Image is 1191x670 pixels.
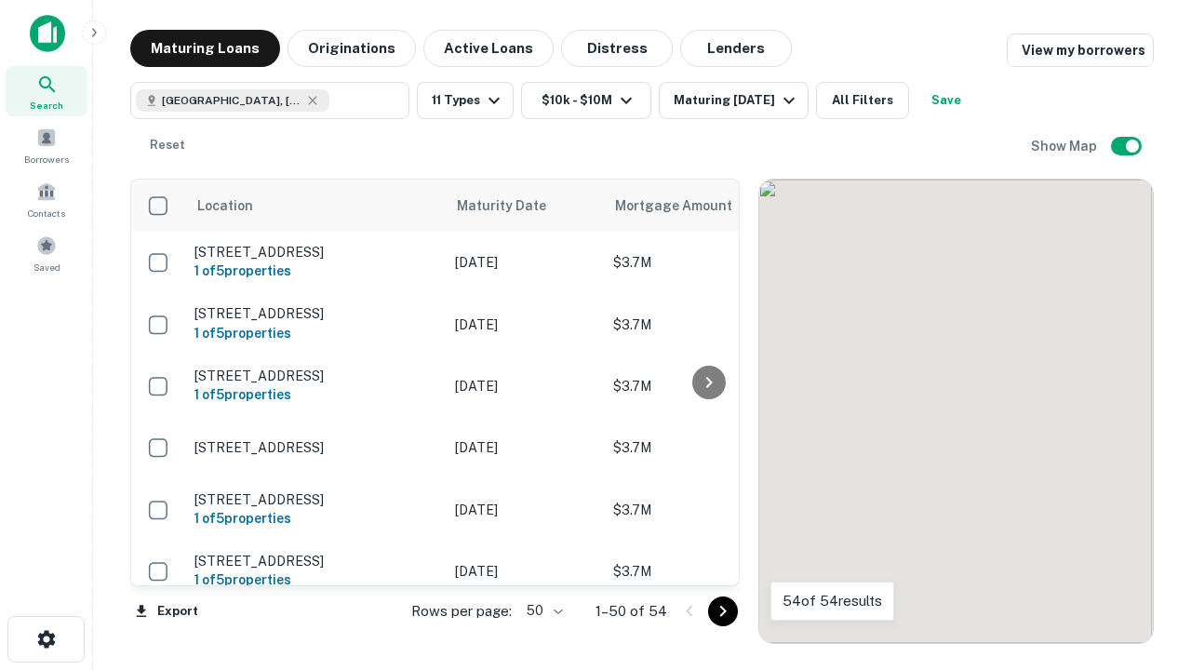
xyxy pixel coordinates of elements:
span: Contacts [28,206,65,221]
span: Search [30,98,63,113]
p: [DATE] [455,561,595,582]
h6: Show Map [1031,136,1100,156]
span: Borrowers [24,152,69,167]
p: [STREET_ADDRESS] [194,305,436,322]
button: Distress [561,30,673,67]
button: Save your search to get updates of matches that match your search criteria. [917,82,976,119]
p: $3.7M [613,315,799,335]
th: Location [185,180,446,232]
h6: 1 of 5 properties [194,508,436,529]
p: Rows per page: [411,600,512,623]
iframe: Chat Widget [1098,462,1191,551]
p: [STREET_ADDRESS] [194,553,436,569]
div: 0 0 [759,180,1153,643]
a: Borrowers [6,120,87,170]
h6: 1 of 5 properties [194,261,436,281]
span: Location [196,194,253,217]
h6: 1 of 5 properties [194,384,436,405]
span: Saved [33,260,60,275]
a: View my borrowers [1007,33,1154,67]
p: $3.7M [613,500,799,520]
img: capitalize-icon.png [30,15,65,52]
p: $3.7M [613,437,799,458]
button: Go to next page [708,596,738,626]
a: Contacts [6,174,87,224]
h6: 1 of 5 properties [194,569,436,590]
p: [STREET_ADDRESS] [194,439,436,456]
button: Maturing Loans [130,30,280,67]
p: 54 of 54 results [783,590,882,612]
button: Maturing [DATE] [659,82,809,119]
button: Lenders [680,30,792,67]
h6: 1 of 5 properties [194,323,436,343]
p: [STREET_ADDRESS] [194,491,436,508]
p: [DATE] [455,376,595,396]
button: Active Loans [423,30,554,67]
button: All Filters [816,82,909,119]
p: [DATE] [455,437,595,458]
span: Maturity Date [457,194,570,217]
th: Mortgage Amount [604,180,809,232]
p: 1–50 of 54 [595,600,667,623]
a: Search [6,66,87,116]
span: [GEOGRAPHIC_DATA], [GEOGRAPHIC_DATA] [162,92,301,109]
p: [STREET_ADDRESS] [194,368,436,384]
div: Maturing [DATE] [674,89,800,112]
p: [DATE] [455,315,595,335]
p: [STREET_ADDRESS] [194,244,436,261]
p: [DATE] [455,252,595,273]
a: Saved [6,228,87,278]
p: [DATE] [455,500,595,520]
button: Export [130,597,203,625]
div: 50 [519,597,566,624]
button: Reset [138,127,197,164]
th: Maturity Date [446,180,604,232]
button: 11 Types [417,82,514,119]
p: $3.7M [613,376,799,396]
button: $10k - $10M [521,82,651,119]
button: Originations [288,30,416,67]
span: Mortgage Amount [615,194,756,217]
p: $3.7M [613,252,799,273]
p: $3.7M [613,561,799,582]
